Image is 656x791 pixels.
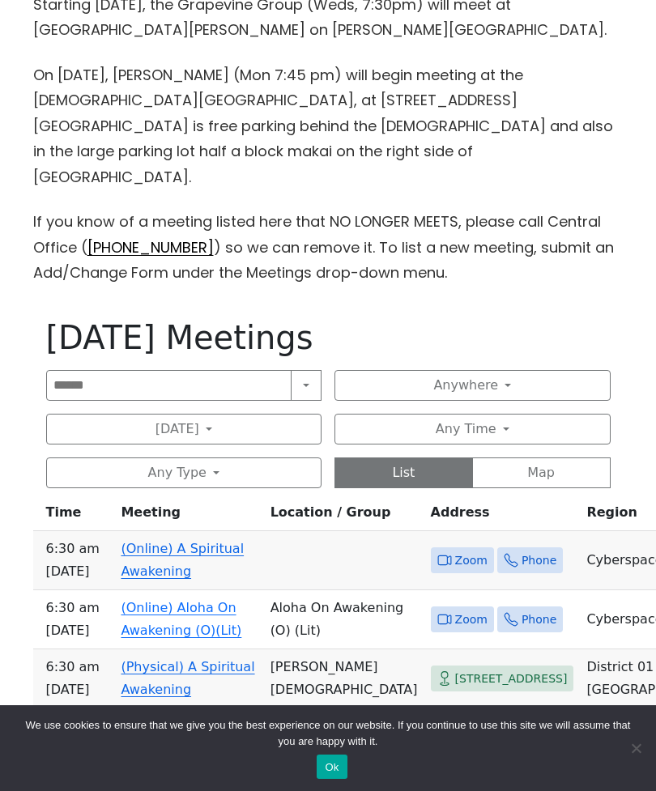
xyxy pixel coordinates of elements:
[46,597,109,619] span: 6:30 AM
[46,656,109,678] span: 6:30 AM
[46,457,322,488] button: Any Type
[121,659,254,697] a: (Physical) A Spiritual Awakening
[46,538,109,560] span: 6:30 AM
[455,669,568,689] span: [STREET_ADDRESS]
[46,318,611,357] h1: [DATE] Meetings
[628,740,644,756] span: No
[472,457,611,488] button: Map
[114,501,263,531] th: Meeting
[264,501,424,531] th: Location / Group
[46,414,322,444] button: [DATE]
[291,370,322,401] button: Search
[317,755,347,779] button: Ok
[424,501,581,531] th: Address
[46,370,292,401] input: Search
[121,600,241,638] a: (Online) Aloha On Awakening (O)(Lit)
[46,678,109,701] span: [DATE]
[264,649,424,708] td: [PERSON_NAME][DEMOGRAPHIC_DATA]
[334,457,473,488] button: List
[46,560,109,583] span: [DATE]
[46,619,109,642] span: [DATE]
[334,370,611,401] button: Anywhere
[522,610,556,630] span: Phone
[33,501,115,531] th: Time
[33,209,624,286] p: If you know of a meeting listed here that NO LONGER MEETS, please call Central Office ( ) so we c...
[455,610,488,630] span: Zoom
[121,541,244,579] a: (Online) A Spiritual Awakening
[33,62,624,190] p: On [DATE], [PERSON_NAME] (Mon 7:45 pm) will begin meeting at the [DEMOGRAPHIC_DATA][GEOGRAPHIC_DA...
[455,551,488,571] span: Zoom
[24,717,632,750] span: We use cookies to ensure that we give you the best experience on our website. If you continue to ...
[87,237,214,257] a: [PHONE_NUMBER]
[334,414,611,444] button: Any Time
[264,590,424,649] td: Aloha On Awakening (O) (Lit)
[522,551,556,571] span: Phone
